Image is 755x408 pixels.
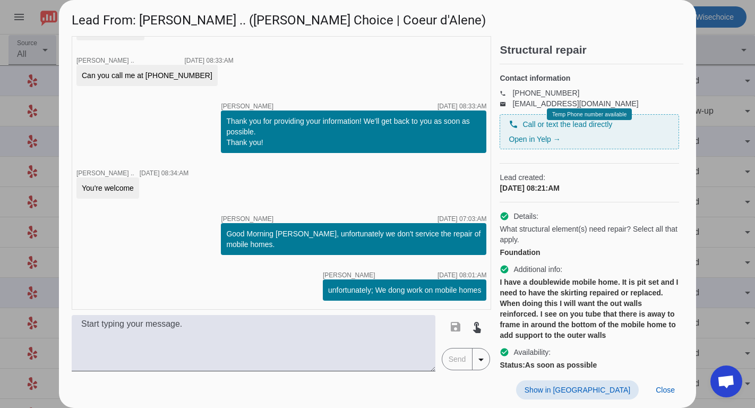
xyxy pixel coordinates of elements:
[500,361,525,369] strong: Status:
[500,247,679,258] div: Foundation
[475,353,487,366] mat-icon: arrow_drop_down
[522,119,612,130] span: Call or text the lead directly
[509,135,560,143] a: Open in Yelp →
[82,70,212,81] div: Can you call me at [PHONE_NUMBER]
[500,183,679,193] div: [DATE] 08:21:AM
[512,89,579,97] a: [PHONE_NUMBER]
[513,211,538,222] span: Details:
[509,120,518,129] mat-icon: phone
[82,183,134,193] div: You're welcome
[500,265,509,274] mat-icon: check_circle
[525,386,630,394] span: Show in [GEOGRAPHIC_DATA]
[140,170,188,176] div: [DATE] 08:34:AM
[710,365,742,397] div: Open chat
[500,347,509,357] mat-icon: check_circle
[437,216,486,222] div: [DATE] 07:03:AM
[516,380,639,399] button: Show in [GEOGRAPHIC_DATA]
[513,347,551,358] span: Availability:
[500,101,512,106] mat-icon: email
[500,90,512,96] mat-icon: phone
[221,103,273,109] span: [PERSON_NAME]
[328,285,481,295] div: unfortunately; We dong work on mobile homes
[500,360,679,370] div: As soon as possible
[656,386,675,394] span: Close
[323,272,375,278] span: [PERSON_NAME]
[500,172,679,183] span: Lead created:
[221,216,273,222] span: [PERSON_NAME]
[437,103,486,109] div: [DATE] 08:33:AM
[647,380,683,399] button: Close
[76,57,134,64] span: [PERSON_NAME] ..
[500,45,683,55] h2: Structural repair
[470,320,483,333] mat-icon: touch_app
[500,277,679,341] div: I have a doublewide mobile home. It is pit set and I need to have the skirting repaired or replac...
[184,57,233,64] div: [DATE] 08:33:AM
[500,73,679,83] h4: Contact information
[437,272,486,278] div: [DATE] 08:01:AM
[552,112,627,117] span: Temp Phone number available
[76,169,134,177] span: [PERSON_NAME] ..
[226,228,481,250] div: Good Morning [PERSON_NAME], unfortunately we don't service the repair of mobile homes.
[500,224,679,245] span: What structural element(s) need repair? Select all that apply.
[226,116,481,148] div: Thank you for providing your information! We'll get back to you as soon as possible. Thank you!​
[512,99,638,108] a: [EMAIL_ADDRESS][DOMAIN_NAME]
[500,211,509,221] mat-icon: check_circle
[513,264,562,275] span: Additional info:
